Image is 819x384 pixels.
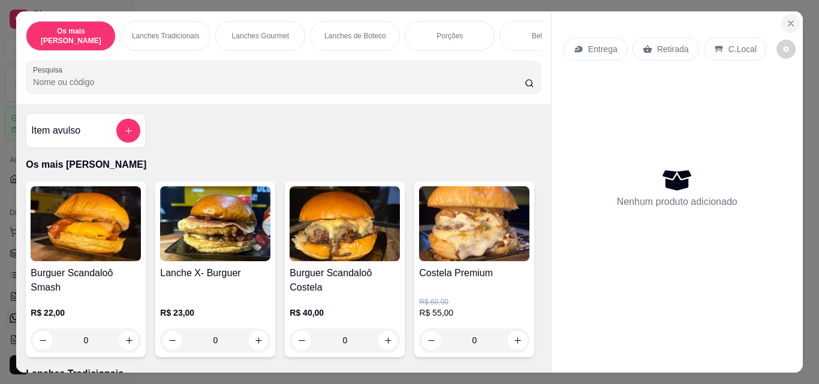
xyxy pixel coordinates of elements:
[290,186,400,261] img: product-image
[132,31,200,41] p: Lanches Tradicionais
[160,266,270,280] h4: Lanche X- Burguer
[617,195,737,209] p: Nenhum produto adicionado
[290,266,400,295] h4: Burguer Scandaloô Costela
[33,65,67,75] label: Pesquisa
[419,266,529,280] h4: Costela Premium
[26,367,541,381] p: Lanches Tradicionais
[26,158,541,172] p: Os mais [PERSON_NAME]
[781,14,800,33] button: Close
[436,31,463,41] p: Porções
[116,119,140,143] button: add-separate-item
[532,31,558,41] p: Bebidas
[419,297,529,307] p: R$ 60,00
[588,43,618,55] p: Entrega
[31,186,141,261] img: product-image
[31,266,141,295] h4: Burguer Scandaloô Smash
[419,186,529,261] img: product-image
[232,31,289,41] p: Lanches Gourmet
[160,186,270,261] img: product-image
[33,76,525,88] input: Pesquisa
[31,123,80,138] h4: Item avulso
[31,307,141,319] p: R$ 22,00
[290,307,400,319] p: R$ 40,00
[324,31,386,41] p: Lanches de Boteco
[36,26,106,46] p: Os mais [PERSON_NAME]
[776,40,796,59] button: decrease-product-quantity
[657,43,689,55] p: Retirada
[419,307,529,319] p: R$ 55,00
[728,43,757,55] p: C.Local
[160,307,270,319] p: R$ 23,00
